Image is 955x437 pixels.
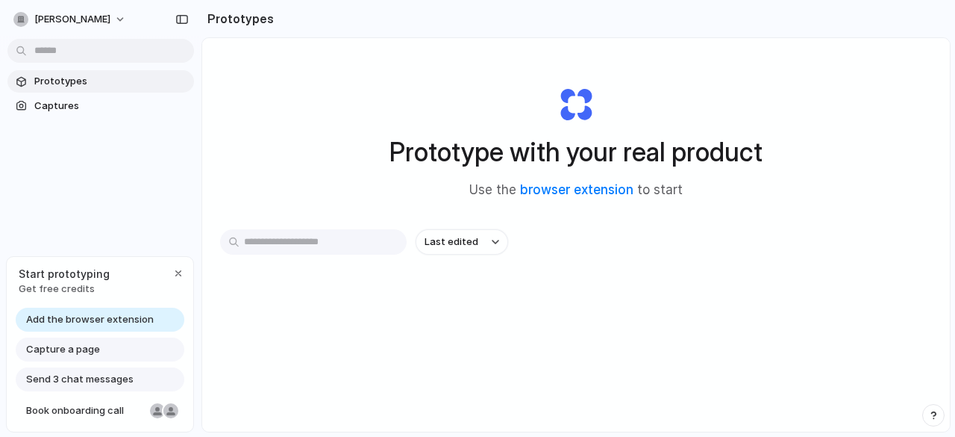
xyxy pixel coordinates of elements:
a: browser extension [520,182,633,197]
span: Captures [34,99,188,114]
h1: Prototype with your real product [389,132,763,172]
span: Get free credits [19,282,110,297]
span: Book onboarding call [26,403,144,418]
h2: Prototypes [201,10,274,28]
a: Prototypes [7,70,194,93]
span: Prototypes [34,74,188,89]
button: [PERSON_NAME] [7,7,134,31]
a: Add the browser extension [16,308,184,332]
span: Capture a page [26,342,100,357]
a: Book onboarding call [16,399,184,423]
span: Last edited [425,235,478,250]
a: Captures [7,95,194,117]
span: [PERSON_NAME] [34,12,110,27]
span: Add the browser extension [26,312,154,327]
div: Nicole Kubica [148,402,166,420]
span: Start prototyping [19,266,110,282]
span: Use the to start [469,181,683,200]
div: Christian Iacullo [162,402,180,420]
button: Last edited [416,229,508,255]
span: Send 3 chat messages [26,372,134,387]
